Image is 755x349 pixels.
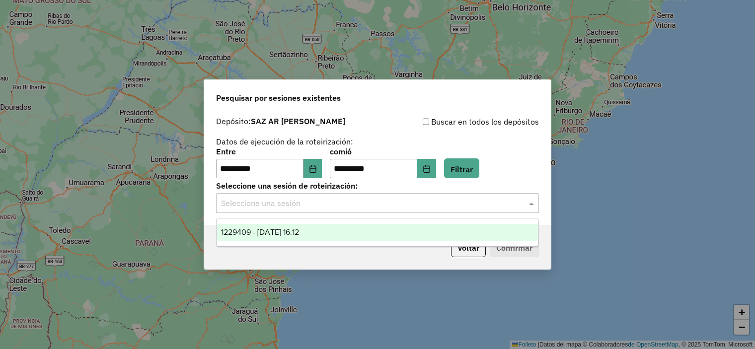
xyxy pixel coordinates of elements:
[251,116,345,126] font: SAZ AR [PERSON_NAME]
[216,146,236,156] font: Entre
[216,116,251,126] font: Depósito:
[303,159,322,179] button: Elija fecha
[216,93,341,103] font: Pesquisar por sesiones existentes
[216,181,358,191] font: Seleccione una sesión de roteirización:
[221,228,299,236] font: 1229409 - [DATE] 16:12
[217,218,539,247] ng-dropdown-panel: Lista de opciones
[451,164,473,174] font: Filtrar
[431,117,539,127] font: Buscar en todos los depósitos
[330,146,352,156] font: comió
[457,243,479,253] font: Voltar
[417,159,436,179] button: Elija fecha
[444,158,479,179] button: Filtrar
[451,237,486,257] button: Voltar
[216,137,353,146] font: Datos de ejecución de la roteirización:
